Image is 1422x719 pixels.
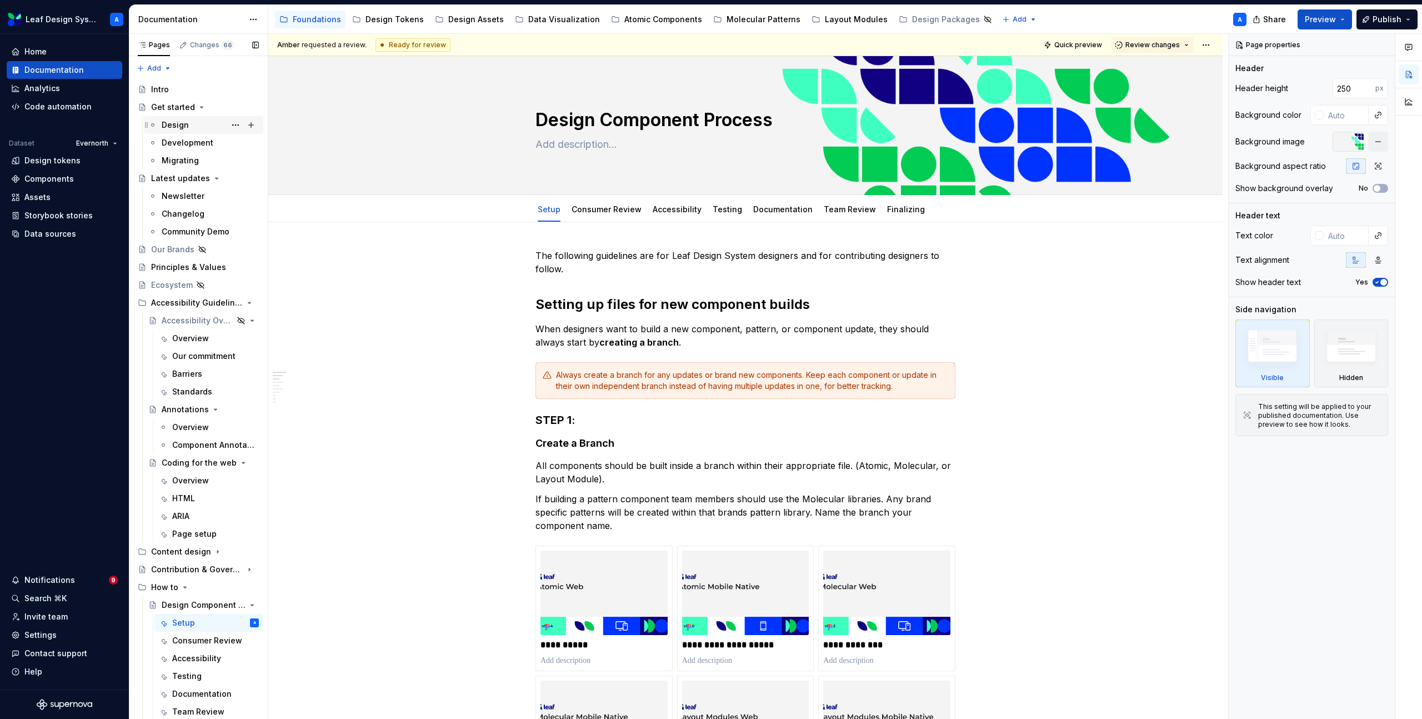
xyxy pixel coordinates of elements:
div: Components [24,173,74,184]
div: Design Component Process [162,600,246,611]
img: 5c7d0341-0bec-4f29-8381-dba4dcce7f8d.png [823,551,950,635]
div: Atomic Components [624,14,702,25]
h3: STEP 1: [535,412,955,428]
a: Get started [133,98,263,116]
div: Always create a branch for any updates or brand new components. Keep each component or update in ... [556,370,948,392]
div: Newsletter [162,191,204,202]
textarea: Design Component Process [533,107,953,133]
div: Side navigation [1235,304,1296,315]
a: Principles & Values [133,258,263,276]
div: Migrating [162,155,199,166]
a: Setup [538,204,560,214]
a: Ecosystem [133,276,263,294]
a: Molecular Patterns [709,11,805,28]
div: Contribution & Governance [151,564,243,575]
a: Design tokens [7,152,122,169]
div: Get started [151,102,195,113]
div: Text color [1235,230,1273,241]
span: Preview [1305,14,1336,25]
a: Newsletter [144,187,263,205]
div: Background aspect ratio [1235,161,1326,172]
div: Search ⌘K [24,593,67,604]
div: Show background overlay [1235,183,1333,194]
input: Auto [1324,226,1369,246]
div: Home [24,46,47,57]
img: 6e787e26-f4c0-4230-8924-624fe4a2d214.png [8,13,21,26]
div: Visible [1261,373,1284,382]
a: Migrating [144,152,263,169]
a: Design Packages [894,11,997,28]
a: Consumer Review [154,632,263,650]
a: Changelog [144,205,263,223]
a: Community Demo [144,223,263,241]
a: Design Component Process [144,596,263,614]
div: A [1238,15,1242,24]
div: Testing [708,197,747,221]
div: Changes [190,41,234,49]
a: ARIA [154,507,263,525]
a: Barriers [154,365,263,383]
span: Add [147,64,161,73]
button: Add [999,12,1040,27]
div: Documentation [138,14,243,25]
div: HTML [172,493,195,504]
div: Documentation [749,197,817,221]
div: Latest updates [151,173,210,184]
div: Invite team [24,611,68,622]
div: Setup [172,617,195,628]
button: Notifications9 [7,571,122,589]
a: Annotations [144,401,263,418]
span: Share [1263,14,1286,25]
div: Hidden [1339,373,1363,382]
a: Component Annotations [154,436,263,454]
div: Accessibility Overview [162,315,233,326]
a: Overview [154,472,263,490]
a: Accessibility [154,650,263,667]
a: Accessibility Overview [144,312,263,329]
div: Changelog [162,208,204,219]
div: Settings [24,630,57,641]
div: A [114,15,119,24]
div: Background color [1235,109,1301,121]
div: Ready for review [375,38,450,52]
div: Component Annotations [172,440,257,451]
div: A [253,617,256,628]
a: Foundations [275,11,346,28]
a: Development [144,134,263,152]
div: Header [1235,63,1264,74]
a: Storybook stories [7,207,122,224]
span: 9 [109,576,118,585]
svg: Supernova Logo [37,699,92,710]
p: All components should be built inside a branch within their appropriate file. (Atomic, Molecular,... [535,459,955,486]
div: This setting will be applied to your published documentation. Use preview to see how it looks. [1258,402,1381,429]
span: Quick preview [1054,41,1102,49]
div: Principles & Values [151,262,226,273]
div: Barriers [172,368,202,380]
a: Documentation [7,61,122,79]
a: Settings [7,626,122,644]
a: Overview [154,329,263,347]
div: Page tree [275,8,997,31]
p: If building a pattern component team members should use the Molecular libraries. Any brand specif... [535,492,955,532]
input: Auto [1333,78,1375,98]
a: Documentation [154,685,263,703]
a: Testing [154,667,263,685]
label: Yes [1355,278,1368,287]
a: Atomic Components [607,11,707,28]
div: Storybook stories [24,210,93,221]
div: Notifications [24,575,75,586]
div: Team Review [172,706,224,717]
a: Assets [7,188,122,206]
a: Page setup [154,525,263,543]
a: Analytics [7,79,122,97]
a: Intro [133,81,263,98]
button: Help [7,663,122,681]
div: Finalizing [883,197,929,221]
span: Add [1013,15,1027,24]
a: Our Brands [133,241,263,258]
a: Layout Modules [807,11,892,28]
a: Data sources [7,225,122,243]
label: No [1359,184,1368,193]
button: Publish [1356,9,1418,29]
